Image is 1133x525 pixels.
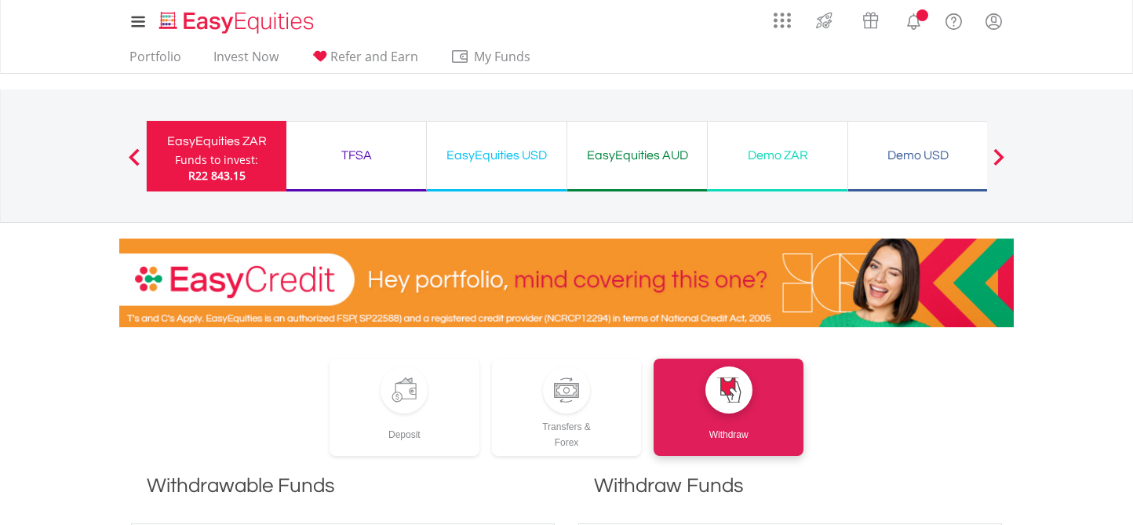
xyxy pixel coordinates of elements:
[330,359,479,456] a: Deposit
[577,144,698,166] div: EasyEquities AUD
[858,8,883,33] img: vouchers-v2.svg
[983,156,1015,172] button: Next
[153,4,320,35] a: Home page
[974,4,1014,38] a: My Profile
[156,130,277,152] div: EasyEquities ZAR
[304,49,424,73] a: Refer and Earn
[774,12,791,29] img: grid-menu-icon.svg
[578,472,1002,516] h1: Withdraw Funds
[330,48,418,65] span: Refer and Earn
[811,8,837,33] img: thrive-v2.svg
[492,414,642,450] div: Transfers & Forex
[436,144,557,166] div: EasyEquities USD
[296,144,417,166] div: TFSA
[119,239,1014,327] img: EasyCredit Promotion Banner
[654,414,803,443] div: Withdraw
[330,414,479,443] div: Deposit
[894,4,934,35] a: Notifications
[763,4,801,29] a: AppsGrid
[654,359,803,456] a: Withdraw
[847,4,894,33] a: Vouchers
[492,359,642,456] a: Transfers &Forex
[934,4,974,35] a: FAQ's and Support
[717,144,838,166] div: Demo ZAR
[450,46,553,67] span: My Funds
[858,144,978,166] div: Demo USD
[123,49,188,73] a: Portfolio
[131,472,555,516] h1: Withdrawable Funds
[175,152,258,168] div: Funds to invest:
[188,168,246,183] span: R22 843.15
[207,49,285,73] a: Invest Now
[156,9,320,35] img: EasyEquities_Logo.png
[118,156,150,172] button: Previous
